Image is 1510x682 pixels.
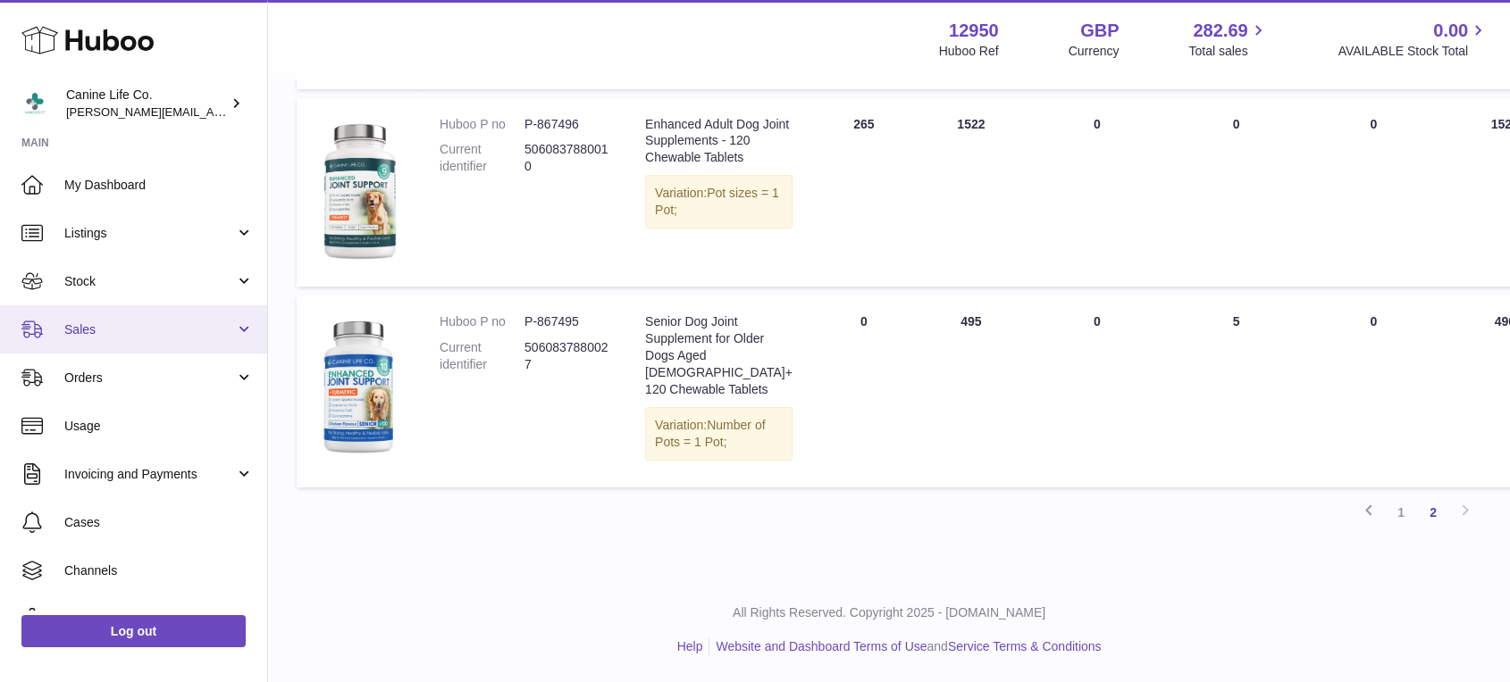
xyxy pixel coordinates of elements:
[1188,19,1268,60] a: 282.69 Total sales
[645,175,793,229] div: Variation:
[64,514,254,531] span: Cases
[1025,98,1170,287] td: 0
[948,639,1102,653] a: Service Terms & Conditions
[282,604,1496,621] p: All Rights Reserved. Copyright 2025 - [DOMAIN_NAME]
[1385,496,1417,528] a: 1
[21,615,246,647] a: Log out
[810,98,918,287] td: 265
[524,339,609,373] dd: 5060837880027
[440,141,524,175] dt: Current identifier
[64,225,235,242] span: Listings
[64,611,254,628] span: Settings
[810,295,918,487] td: 0
[21,90,48,117] img: kevin@clsgltd.co.uk
[1417,496,1449,528] a: 2
[524,141,609,175] dd: 5060837880010
[645,116,793,167] div: Enhanced Adult Dog Joint Supplements - 120 Chewable Tablets
[1338,19,1489,60] a: 0.00 AVAILABLE Stock Total
[918,98,1025,287] td: 1522
[64,562,254,579] span: Channels
[1188,43,1268,60] span: Total sales
[440,339,524,373] dt: Current identifier
[1069,43,1120,60] div: Currency
[655,186,779,217] span: Pot sizes = 1 Pot;
[677,639,703,653] a: Help
[939,43,999,60] div: Huboo Ref
[716,639,927,653] a: Website and Dashboard Terms of Use
[1370,314,1377,329] span: 0
[524,313,609,330] dd: P-867495
[1025,295,1170,487] td: 0
[1169,98,1303,287] td: 0
[440,313,524,330] dt: Huboo P no
[64,370,235,387] span: Orders
[64,466,235,483] span: Invoicing and Payments
[1080,19,1119,43] strong: GBP
[1338,43,1489,60] span: AVAILABLE Stock Total
[645,407,793,461] div: Variation:
[709,638,1101,655] li: and
[1193,19,1247,43] span: 282.69
[315,116,404,265] img: product image
[64,177,254,194] span: My Dashboard
[1169,295,1303,487] td: 5
[655,418,765,449] span: Number of Pots = 1 Pot;
[64,418,254,435] span: Usage
[66,104,358,119] span: [PERSON_NAME][EMAIL_ADDRESS][DOMAIN_NAME]
[949,19,999,43] strong: 12950
[440,116,524,133] dt: Huboo P no
[1370,117,1377,131] span: 0
[66,87,227,121] div: Canine Life Co.
[315,313,404,457] img: product image
[64,321,235,338] span: Sales
[524,116,609,133] dd: P-867496
[645,313,793,397] div: Senior Dog Joint Supplement for Older Dogs Aged [DEMOGRAPHIC_DATA]+ 120 Chewable Tablets
[918,295,1025,487] td: 495
[64,273,235,290] span: Stock
[1433,19,1468,43] span: 0.00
